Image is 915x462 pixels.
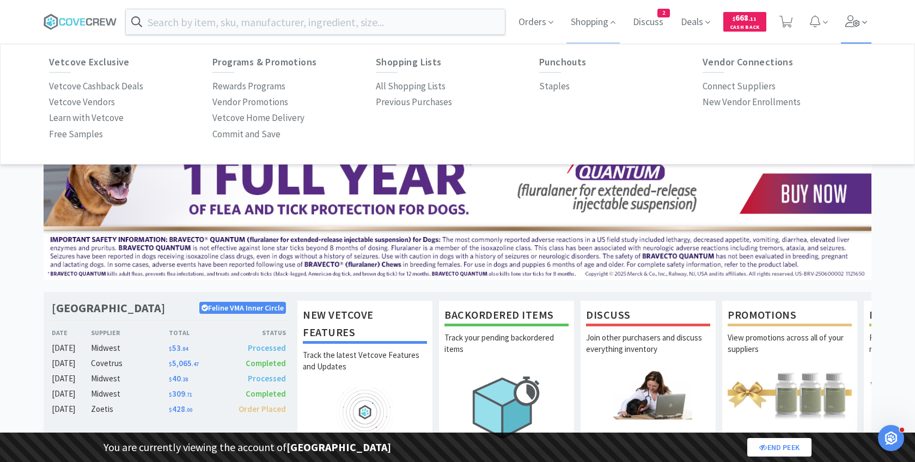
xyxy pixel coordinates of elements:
div: Zoetis [91,403,169,416]
span: Processed [248,343,286,353]
p: Vendor Promotions [212,95,288,110]
h6: Punchouts [539,57,703,68]
a: Vetcove Home Delivery [212,110,304,126]
img: hero_discuss.png [586,370,710,420]
div: [DATE] [52,342,91,355]
span: . 11 [748,15,757,22]
img: hero_promotions.png [728,370,852,420]
a: [DATE]Midwest$40.38Processed [52,372,286,385]
p: All Shopping Lists [376,79,446,94]
a: [DATE]Covetrus$5,065.47Completed [52,357,286,370]
div: Date [52,327,91,338]
span: . 71 [185,391,192,398]
p: Track the latest Vetcove Features and Updates [303,349,427,387]
p: View promotions across all of your suppliers [728,332,852,370]
p: You are currently viewing the account of [103,439,391,456]
p: Vetcove Home Delivery [212,111,304,125]
a: Vetcove Vendors [49,94,115,110]
span: $ [169,391,172,398]
img: 3ffb5edee65b4d9ab6d7b0afa510b01f.jpg [44,114,871,280]
iframe: Intercom live chat [878,425,904,451]
a: Discuss2 [629,17,668,27]
span: 2 [658,9,669,17]
p: Track your pending backordered items [444,332,569,370]
span: 668 [733,13,757,23]
a: DiscussJoin other purchasers and discuss everything inventory [580,300,716,448]
span: 40 [169,373,188,384]
div: [DATE] [52,403,91,416]
div: Status [227,327,286,338]
input: Search by item, sku, manufacturer, ingredient, size... [126,9,505,34]
a: [DATE]Midwest$53.84Processed [52,342,286,355]
span: . 38 [181,376,188,383]
h1: Discuss [586,306,710,326]
span: . 47 [192,361,199,368]
p: Commit and Save [212,127,280,142]
p: Connect Suppliers [703,79,776,94]
a: Commit and Save [212,126,280,142]
a: Vendor Promotions [212,94,288,110]
div: [DATE] [52,357,91,370]
span: $ [169,376,172,383]
span: Processed [248,373,286,384]
a: All Shopping Lists [376,78,446,94]
a: Backordered ItemsTrack your pending backordered items [438,300,575,448]
a: Free Samples [49,126,103,142]
h6: Vendor Connections [703,57,866,68]
span: Cash Back [730,25,760,32]
h1: [GEOGRAPHIC_DATA] [52,300,165,316]
a: $668.11Cash Back [723,7,766,37]
img: hero_backorders.png [444,370,569,445]
div: Midwest [91,342,169,355]
a: Vetcove Cashback Deals [49,78,143,94]
a: New Vetcove FeaturesTrack the latest Vetcove Features and Updates [297,300,433,448]
a: Learn with Vetcove [49,110,124,126]
span: Order Placed [239,404,286,414]
div: Supplier [91,327,169,338]
span: . 84 [181,345,188,352]
a: End Peek [747,438,812,457]
p: Join other purchasers and discuss everything inventory [586,332,710,370]
a: Previous Purchases [376,94,452,110]
h6: Shopping Lists [376,57,539,68]
div: [DATE] [52,372,91,385]
span: 428 [169,404,192,414]
span: 53 [169,343,188,353]
a: New Vendor Enrollments [703,94,801,110]
p: Vetcove Cashback Deals [49,79,143,94]
span: Completed [246,388,286,399]
p: Free Samples [49,127,103,142]
h1: Backordered Items [444,306,569,326]
h1: New Vetcove Features [303,306,427,344]
span: Completed [246,358,286,368]
p: Vetcove Vendors [49,95,115,110]
p: New Vendor Enrollments [703,95,801,110]
h6: Vetcove Exclusive [49,57,212,68]
a: [DATE]Zoetis$428.00Order Placed [52,403,286,416]
a: Connect Suppliers [703,78,776,94]
div: Midwest [91,372,169,385]
span: . 00 [185,406,192,414]
strong: [GEOGRAPHIC_DATA] [286,440,391,454]
div: [DATE] [52,387,91,400]
img: hero_feature_roadmap.png [303,387,427,437]
a: PromotionsView promotions across all of your suppliers [722,300,858,448]
span: $ [169,361,172,368]
p: Feline VMA Inner Circle [199,302,286,314]
h6: Programs & Promotions [212,57,376,68]
span: $ [733,15,735,22]
p: Staples [539,79,570,94]
div: Midwest [91,387,169,400]
span: 309 [169,388,192,399]
p: Previous Purchases [376,95,452,110]
p: Learn with Vetcove [49,111,124,125]
div: Total [169,327,228,338]
a: Staples [539,78,570,94]
span: 5,065 [169,358,199,368]
p: Rewards Programs [212,79,285,94]
div: Covetrus [91,357,169,370]
a: [DATE]Midwest$309.71Completed [52,387,286,400]
h1: Promotions [728,306,852,326]
span: $ [169,345,172,352]
a: Rewards Programs [212,78,285,94]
